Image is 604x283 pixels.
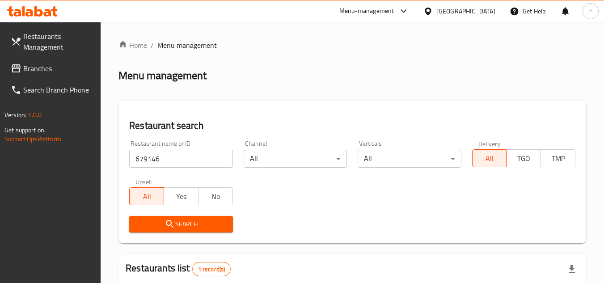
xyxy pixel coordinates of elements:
[133,190,161,203] span: All
[506,149,541,167] button: TGO
[192,262,231,276] div: Total records count
[4,58,101,79] a: Branches
[545,152,572,165] span: TMP
[28,109,42,121] span: 1.0.0
[358,150,461,168] div: All
[23,63,94,74] span: Branches
[589,6,591,16] span: r
[4,133,61,145] a: Support.OpsPlatform
[339,6,394,17] div: Menu-management
[472,149,507,167] button: All
[23,31,94,52] span: Restaurants Management
[157,40,217,51] span: Menu management
[4,109,26,121] span: Version:
[129,187,164,205] button: All
[136,219,225,230] span: Search
[202,190,229,203] span: No
[118,68,207,83] h2: Menu management
[129,119,575,132] h2: Restaurant search
[244,150,347,168] div: All
[129,216,232,232] button: Search
[193,265,231,274] span: 1 record(s)
[198,187,233,205] button: No
[135,178,152,185] label: Upsell
[4,25,101,58] a: Restaurants Management
[4,124,46,136] span: Get support on:
[126,262,231,276] h2: Restaurants list
[168,190,195,203] span: Yes
[510,152,537,165] span: TGO
[4,79,101,101] a: Search Branch Phone
[23,84,94,95] span: Search Branch Phone
[118,40,586,51] nav: breadcrumb
[478,140,501,147] label: Delivery
[476,152,503,165] span: All
[129,150,232,168] input: Search for restaurant name or ID..
[164,187,199,205] button: Yes
[151,40,154,51] li: /
[561,258,583,280] div: Export file
[118,40,147,51] a: Home
[436,6,495,16] div: [GEOGRAPHIC_DATA]
[541,149,575,167] button: TMP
